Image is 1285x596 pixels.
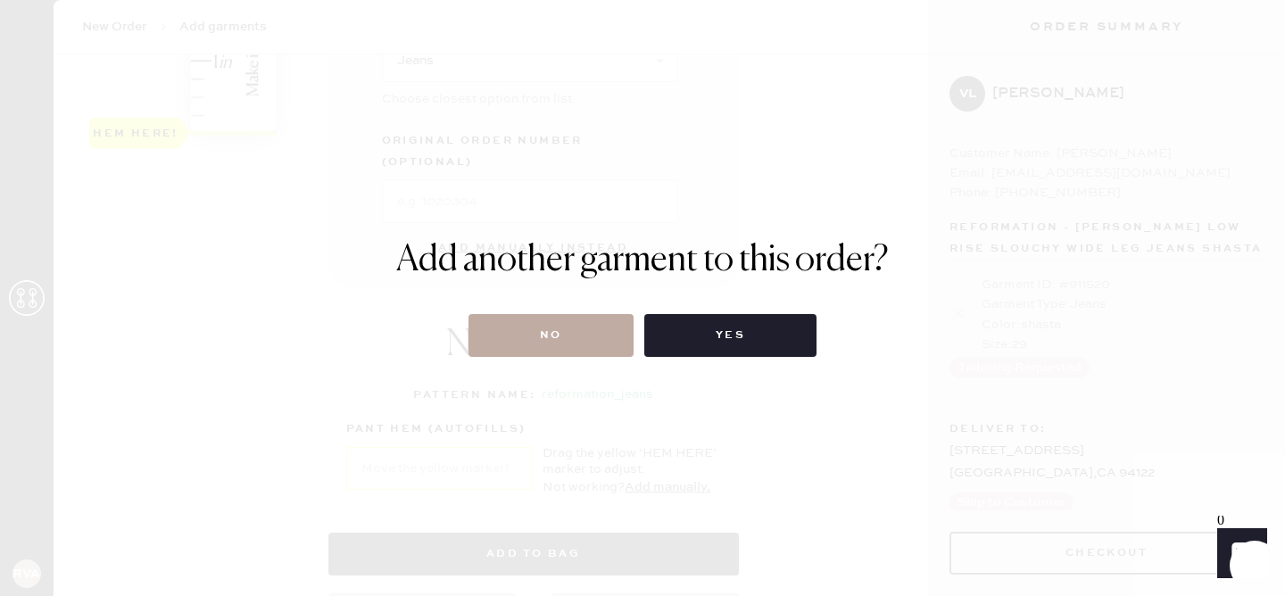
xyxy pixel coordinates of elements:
h1: Add another garment to this order? [396,239,889,282]
iframe: Front Chat [1200,516,1277,592]
button: Yes [644,314,817,357]
button: No [468,314,634,357]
